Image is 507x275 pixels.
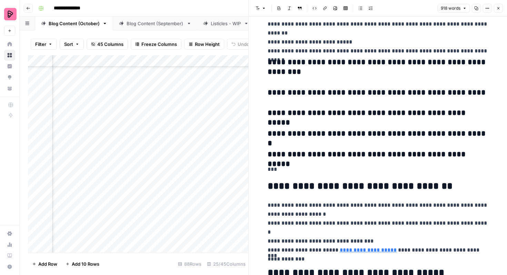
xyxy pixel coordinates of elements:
button: Sort [60,39,84,50]
button: Workspace: Preply [4,6,15,23]
a: Blog Content (September) [113,17,197,30]
button: 918 words [438,4,470,13]
a: Home [4,39,15,50]
div: Blog Content (October) [49,20,100,27]
button: Row Height [184,39,224,50]
button: Add Row [28,258,61,269]
a: Your Data [4,83,15,94]
a: Opportunities [4,72,15,83]
a: Listicles - WIP [197,17,255,30]
span: Add Row [38,261,57,267]
a: Browse [4,50,15,61]
div: 88 Rows [175,258,204,269]
img: Preply Logo [4,8,17,20]
span: Undo [238,41,249,48]
a: Learning Hub [4,250,15,261]
a: Insights [4,61,15,72]
span: Row Height [195,41,220,48]
div: Listicles - WIP [211,20,241,27]
button: 45 Columns [87,39,128,50]
button: Filter [31,39,57,50]
div: Blog Content (September) [127,20,184,27]
a: Blog Content (October) [35,17,113,30]
span: Add 10 Rows [72,261,99,267]
button: Freeze Columns [131,39,181,50]
span: Filter [35,41,46,48]
span: 45 Columns [97,41,123,48]
a: Usage [4,239,15,250]
span: Sort [64,41,73,48]
span: 918 words [441,5,460,11]
span: Freeze Columns [141,41,177,48]
button: Add 10 Rows [61,258,103,269]
a: Settings [4,228,15,239]
div: 25/45 Columns [204,258,248,269]
button: Undo [227,39,254,50]
button: Help + Support [4,261,15,272]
